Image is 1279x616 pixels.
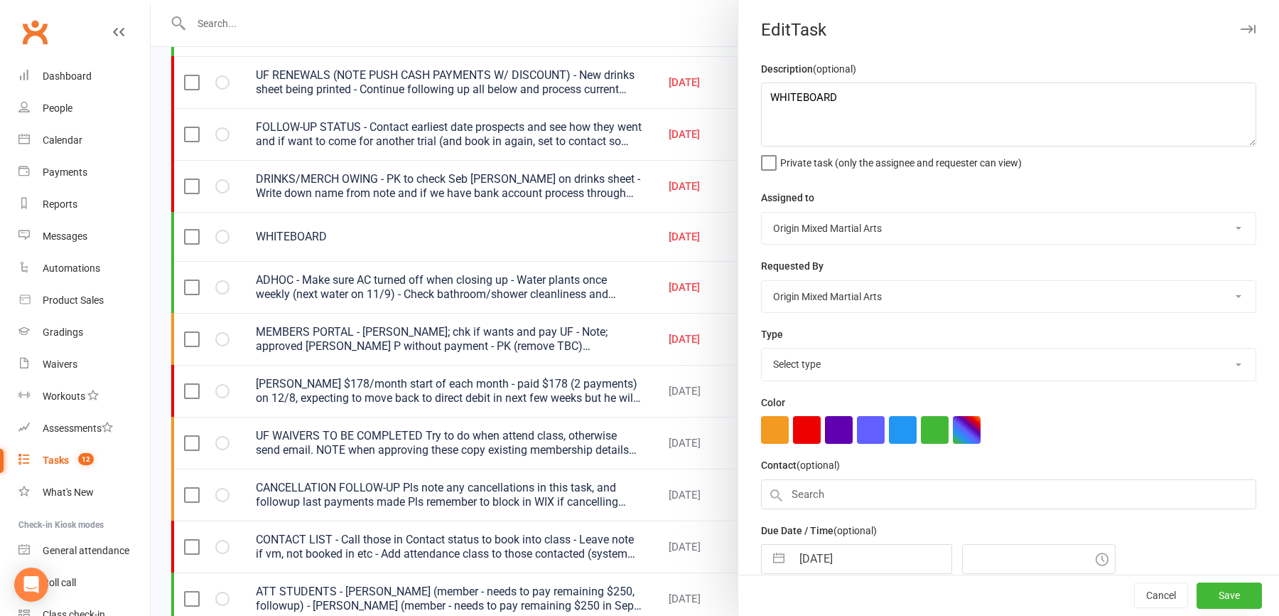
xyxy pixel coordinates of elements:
[43,487,94,498] div: What's New
[761,190,814,206] label: Assigned to
[761,523,877,538] label: Due Date / Time
[43,262,100,274] div: Automations
[78,453,94,465] span: 12
[18,188,150,221] a: Reports
[43,166,87,178] div: Payments
[18,535,150,567] a: General attendance kiosk mode
[43,545,129,556] div: General attendance
[43,359,77,370] div: Waivers
[43,423,113,434] div: Assessments
[18,92,150,124] a: People
[761,61,856,77] label: Description
[1197,583,1262,609] button: Save
[43,455,69,466] div: Tasks
[738,20,1279,40] div: Edit Task
[18,477,150,509] a: What's New
[761,326,783,342] label: Type
[797,460,840,471] small: (optional)
[1134,583,1188,609] button: Cancel
[43,102,72,114] div: People
[18,413,150,445] a: Assessments
[18,567,150,599] a: Roll call
[18,285,150,317] a: Product Sales
[18,349,150,381] a: Waivers
[43,70,92,82] div: Dashboard
[43,391,85,402] div: Workouts
[43,198,77,210] div: Reports
[18,124,150,156] a: Calendar
[14,568,48,602] div: Open Intercom Messenger
[18,445,150,477] a: Tasks 12
[761,457,840,473] label: Contact
[761,479,1256,509] input: Search
[43,326,83,338] div: Gradings
[18,317,150,349] a: Gradings
[43,230,87,242] div: Messages
[43,577,76,588] div: Roll call
[780,152,1022,169] span: Private task (only the assignee and requester can view)
[18,60,150,92] a: Dashboard
[43,294,104,306] div: Product Sales
[833,525,877,536] small: (optional)
[18,381,150,413] a: Workouts
[18,156,150,188] a: Payments
[43,134,82,146] div: Calendar
[761,258,824,274] label: Requested By
[761,395,785,410] label: Color
[18,253,150,285] a: Automations
[813,63,856,75] small: (optional)
[18,221,150,253] a: Messages
[17,14,53,50] a: Clubworx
